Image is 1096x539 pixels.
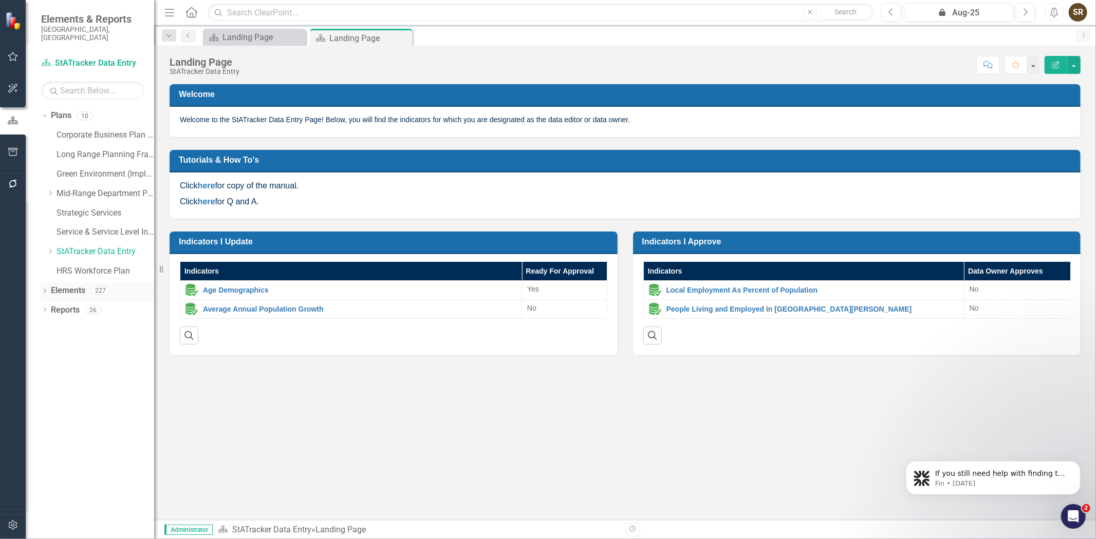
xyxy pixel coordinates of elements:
a: Average Annual Population Growth [203,305,516,313]
img: Data Entered [649,284,661,296]
a: Long Range Planning Framework [57,149,154,161]
div: » [218,524,618,536]
a: Elements [51,285,85,297]
span: No [527,304,536,312]
p: Welcome to the StATracker Data Entry Page! Below, you will find the indicators for which you are ... [180,114,1070,125]
a: People Living and Employed in [GEOGRAPHIC_DATA][PERSON_NAME] [666,305,959,313]
div: Landing Page [315,525,366,534]
a: Service & Service Level Inventory [57,226,154,238]
span: No [970,304,979,312]
a: HRS Workforce Plan [57,265,154,277]
button: Search [820,5,871,20]
img: ClearPoint Strategy [5,11,23,29]
a: Green Environment (Implementation) [57,168,154,180]
span: Click for Q and A. [180,197,259,206]
div: 26 [85,305,101,314]
iframe: Intercom notifications message [890,439,1096,511]
a: Plans [51,110,71,122]
span: Yes [527,285,539,293]
div: Landing Page [222,31,303,44]
td: Double-Click to Edit Right Click for Context Menu [643,281,964,300]
span: Elements & Reports [41,13,144,25]
td: Double-Click to Edit [964,281,1071,300]
a: here [198,197,215,206]
td: Double-Click to Edit Right Click for Context Menu [180,281,522,300]
a: Landing Page [206,31,303,44]
a: Corporate Business Plan ([DATE]-[DATE]) [57,129,154,141]
h3: Welcome [179,89,1075,99]
td: Double-Click to Edit [964,300,1071,319]
h3: Tutorials & How To's [179,155,1075,165]
div: StATracker Data Entry [170,68,239,75]
input: Search Below... [41,82,144,100]
a: Strategic Services [57,207,154,219]
td: Double-Click to Edit [522,300,607,319]
a: StATracker Data Entry [57,246,154,258]
div: 10 [77,111,93,120]
button: SR [1069,3,1087,22]
td: Double-Click to Edit Right Click for Context Menu [643,300,964,319]
a: Mid-Range Department Plans [57,188,154,200]
div: Landing Page [170,56,239,68]
img: Data Entered [185,303,198,315]
img: Data Entered [185,284,198,296]
span: 2 [1082,504,1090,512]
a: here [198,181,215,190]
h3: Indicators I Approve [642,237,1075,246]
a: Age Demographics [203,286,516,294]
div: 227 [90,286,110,295]
button: Aug-25 [904,3,1013,22]
iframe: Intercom live chat [1061,504,1086,529]
span: No [970,285,979,293]
td: Double-Click to Edit Right Click for Context Menu [180,300,522,319]
span: Administrator [164,525,213,535]
h3: Indicators I Update [179,237,612,246]
div: Aug-25 [907,7,1010,19]
span: Search [834,8,857,16]
img: Data Entered [649,303,661,315]
a: Reports [51,304,80,316]
a: StATracker Data Entry [232,525,311,534]
td: Double-Click to Edit [522,281,607,300]
small: [GEOGRAPHIC_DATA], [GEOGRAPHIC_DATA] [41,25,144,42]
a: StATracker Data Entry [41,57,144,69]
div: Landing Page [329,32,410,45]
span: Click for copy of the manual. [180,181,299,190]
input: Search ClearPoint... [208,4,874,22]
a: Local Employment As Percent of Population [666,286,959,294]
